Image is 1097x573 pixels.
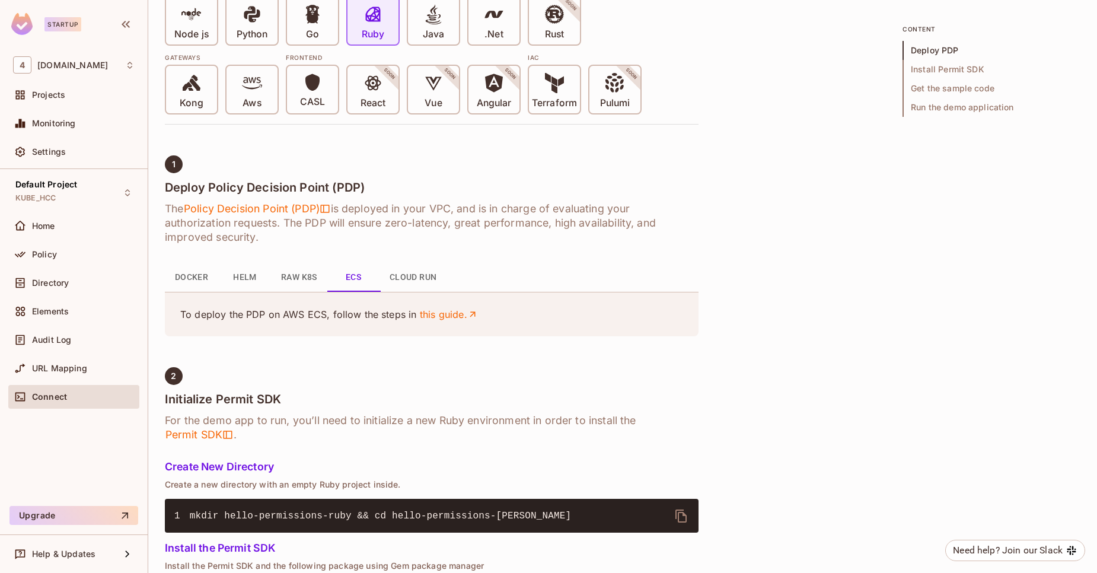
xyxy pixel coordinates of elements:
p: Python [237,28,267,40]
span: Install Permit SDK [903,60,1080,79]
div: Frontend [286,53,521,62]
span: SOON [427,51,473,97]
h6: For the demo app to run, you’ll need to initialize a new Ruby environment in order to install the . [165,413,699,442]
img: SReyMgAAAABJRU5ErkJggg== [11,13,33,35]
p: Rust [545,28,564,40]
button: Raw K8s [272,263,327,292]
button: Cloud Run [380,263,447,292]
p: Ruby [362,28,384,40]
span: 1 [174,509,190,523]
span: Deploy PDP [903,41,1080,60]
span: Elements [32,307,69,316]
span: Policy Decision Point (PDP) [183,202,330,216]
span: SOON [366,51,413,97]
button: ECS [327,263,380,292]
p: Angular [477,97,512,109]
span: Settings [32,147,66,157]
span: Audit Log [32,335,71,345]
p: Install the Permit SDK and the following package using Gem package manager [165,561,699,571]
button: delete [667,502,696,530]
div: Startup [44,17,81,31]
span: Monitoring [32,119,76,128]
p: Vue [425,97,442,109]
span: Policy [32,250,57,259]
span: Help & Updates [32,549,95,559]
span: 4 [13,56,31,74]
p: Kong [180,97,203,109]
span: mkdir hello-permissions-ruby && cd hello-permissions-[PERSON_NAME] [190,511,572,521]
div: Need help? Join our Slack [953,543,1063,558]
p: Java [423,28,444,40]
span: SOON [487,51,534,97]
span: 2 [171,371,176,381]
p: Pulumi [600,97,630,109]
span: Connect [32,392,67,402]
span: Projects [32,90,65,100]
span: KUBE_HCC [15,193,56,203]
p: To deploy the PDP on AWS ECS, follow the steps in [180,308,683,321]
h5: Install the Permit SDK [165,542,699,554]
p: React [361,97,385,109]
span: Directory [32,278,69,288]
button: Upgrade [9,506,138,525]
p: CASL [300,96,325,108]
span: Default Project [15,180,77,189]
span: Get the sample code [903,79,1080,98]
span: Permit SDK [165,428,234,442]
span: URL Mapping [32,364,87,373]
span: 1 [172,160,176,169]
p: Create a new directory with an empty Ruby project inside. [165,480,699,489]
div: IAC [528,53,642,62]
span: Workspace: 46labs.com [37,61,108,70]
p: content [903,24,1080,34]
p: Go [306,28,319,40]
p: .Net [484,28,503,40]
h5: Create New Directory [165,461,699,473]
a: this guide. [420,308,479,321]
h6: The is deployed in your VPC, and is in charge of evaluating your authorization requests. The PDP ... [165,202,699,244]
button: Docker [165,263,218,292]
p: Terraform [532,97,577,109]
h4: Initialize Permit SDK [165,392,699,406]
span: Home [32,221,55,231]
h4: Deploy Policy Decision Point (PDP) [165,180,699,195]
span: Run the demo application [903,98,1080,117]
button: Helm [218,263,272,292]
div: Gateways [165,53,279,62]
p: Node js [174,28,209,40]
span: SOON [608,51,655,97]
p: Aws [243,97,261,109]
